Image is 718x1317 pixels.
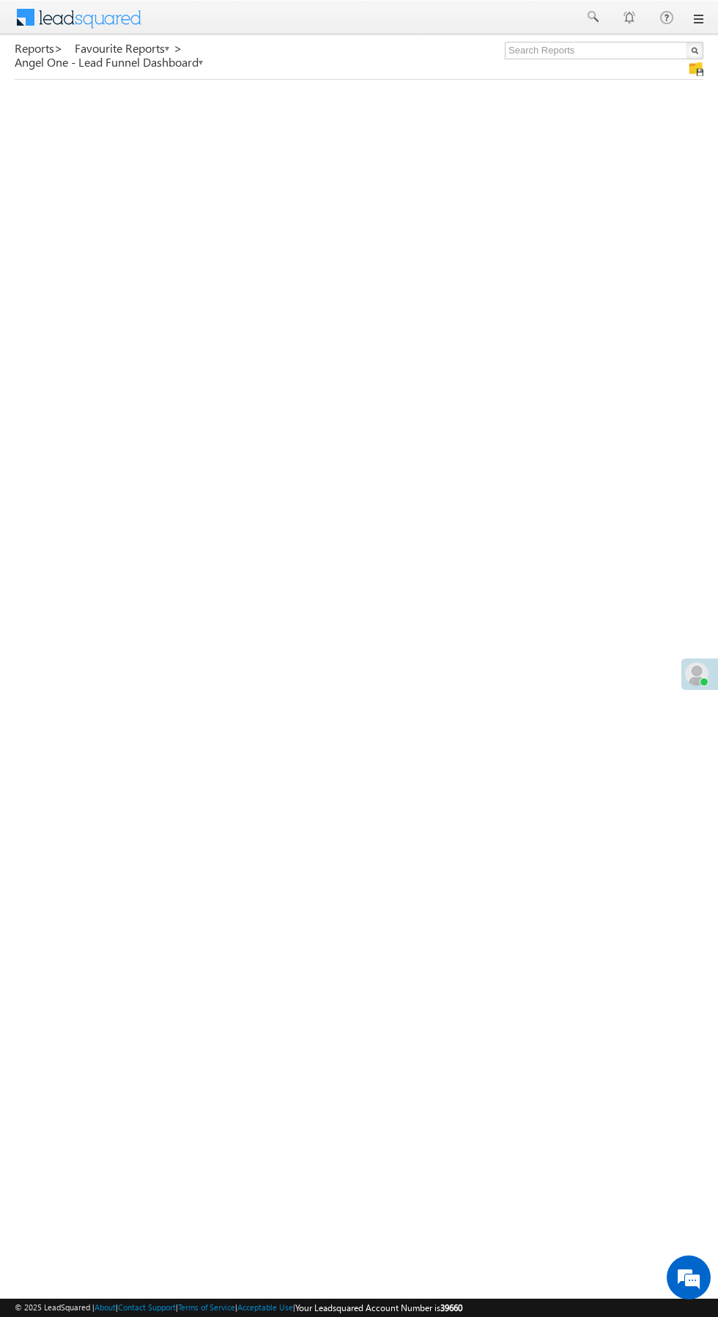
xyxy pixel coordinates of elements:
span: > [54,40,63,56]
a: Favourite Reports > [75,42,182,55]
span: © 2025 LeadSquared | | | | | [15,1301,462,1315]
a: Contact Support [118,1302,176,1312]
a: About [95,1302,116,1312]
span: > [174,40,182,56]
a: Terms of Service [178,1302,235,1312]
a: Angel One - Lead Funnel Dashboard [15,56,204,69]
img: Manage all your saved reports! [689,62,703,76]
input: Search Reports [505,42,703,59]
span: Your Leadsquared Account Number is [295,1302,462,1313]
a: Reports> [15,42,63,55]
span: 39660 [440,1302,462,1313]
a: Acceptable Use [237,1302,293,1312]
